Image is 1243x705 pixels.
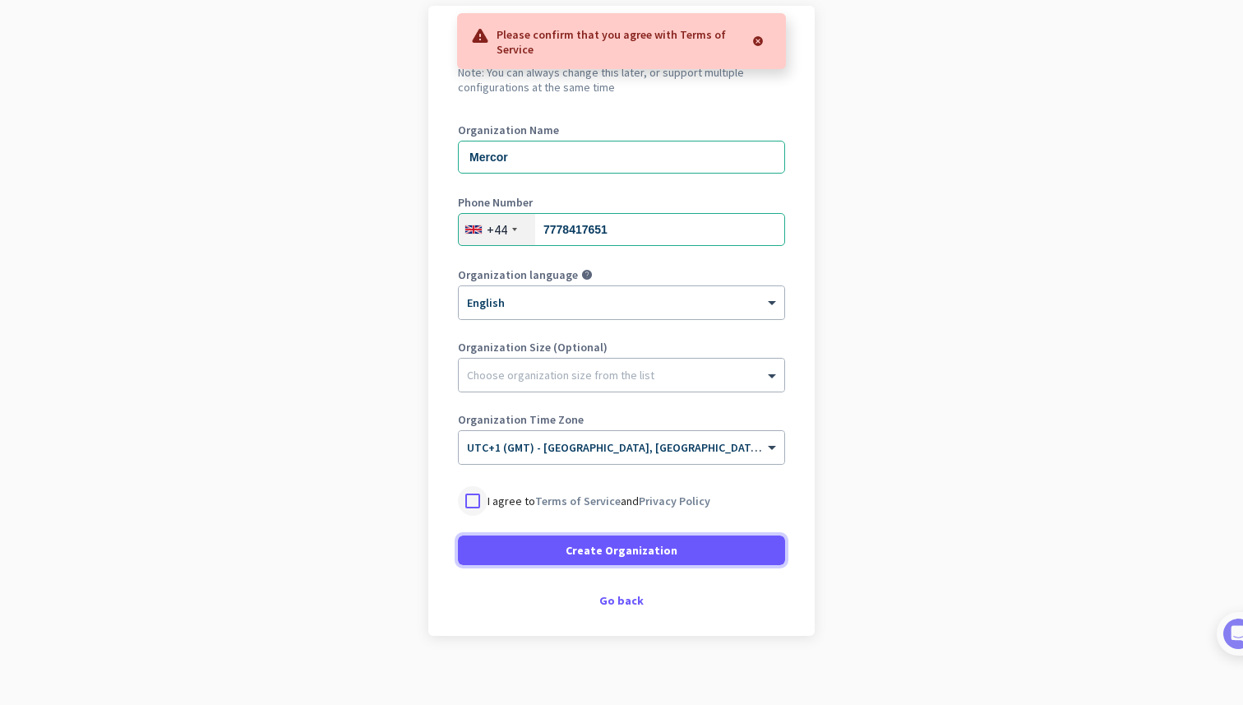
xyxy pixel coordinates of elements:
[581,269,593,281] i: help
[458,341,785,353] label: Organization Size (Optional)
[458,269,578,281] label: Organization language
[458,536,785,565] button: Create Organization
[458,141,785,174] input: What is the name of your organization?
[497,26,742,57] p: Please confirm that you agree with Terms of Service
[458,197,785,208] label: Phone Number
[566,542,677,559] span: Create Organization
[487,493,710,509] p: I agree to and
[458,124,785,136] label: Organization Name
[458,65,785,95] h2: Note: You can always change this later, or support multiple configurations at the same time
[458,213,785,246] input: 121 234 5678
[639,494,710,508] a: Privacy Policy
[458,414,785,425] label: Organization Time Zone
[487,221,507,238] div: +44
[458,595,785,606] div: Go back
[535,494,621,508] a: Terms of Service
